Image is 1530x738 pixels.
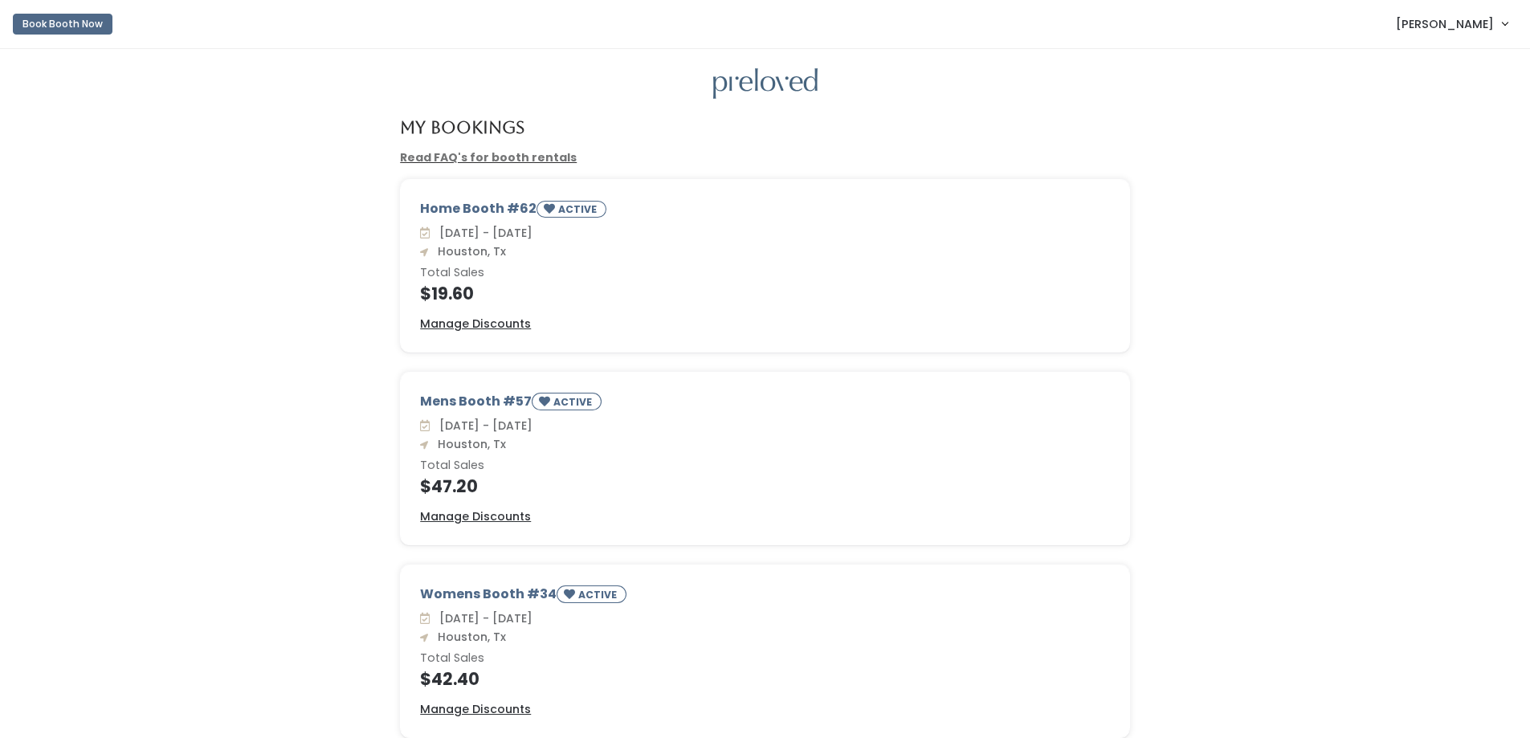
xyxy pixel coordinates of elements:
span: Houston, Tx [431,629,506,645]
button: Book Booth Now [13,14,112,35]
h4: $19.60 [420,284,1110,303]
span: [DATE] - [DATE] [433,225,532,241]
h4: My Bookings [400,118,524,137]
span: Houston, Tx [431,436,506,452]
span: [DATE] - [DATE] [433,610,532,626]
span: [DATE] - [DATE] [433,418,532,434]
h6: Total Sales [420,267,1110,279]
a: Manage Discounts [420,701,531,718]
small: ACTIVE [558,202,600,216]
a: [PERSON_NAME] [1380,6,1524,41]
h4: $42.40 [420,670,1110,688]
a: Book Booth Now [13,6,112,42]
u: Manage Discounts [420,316,531,332]
h6: Total Sales [420,652,1110,665]
h4: $47.20 [420,477,1110,495]
small: ACTIVE [553,395,595,409]
img: preloved logo [713,68,818,100]
div: Home Booth #62 [420,199,1110,224]
a: Manage Discounts [420,508,531,525]
span: Houston, Tx [431,243,506,259]
small: ACTIVE [578,588,620,601]
a: Manage Discounts [420,316,531,332]
u: Manage Discounts [420,701,531,717]
div: Mens Booth #57 [420,392,1110,417]
a: Read FAQ's for booth rentals [400,149,577,165]
span: [PERSON_NAME] [1396,15,1494,33]
div: Womens Booth #34 [420,585,1110,610]
h6: Total Sales [420,459,1110,472]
